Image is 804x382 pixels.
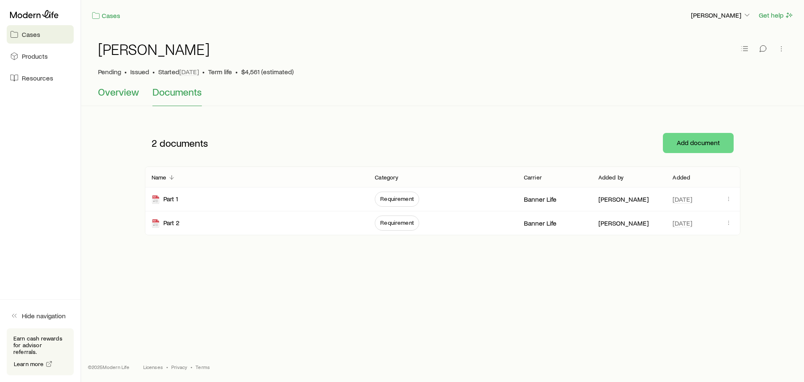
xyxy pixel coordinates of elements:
[98,68,121,76] p: Pending
[758,10,794,20] button: Get help
[7,328,74,375] div: Earn cash rewards for advisor referrals.Learn more
[22,74,53,82] span: Resources
[98,86,139,98] span: Overview
[158,68,199,76] p: Started
[673,195,692,203] span: [DATE]
[22,52,48,60] span: Products
[152,137,157,149] span: 2
[208,68,232,76] span: Term life
[241,68,294,76] span: $4,561 (estimated)
[143,364,163,370] a: Licenses
[691,11,751,19] p: [PERSON_NAME]
[130,68,149,76] span: Issued
[191,364,192,370] span: •
[22,30,40,39] span: Cases
[202,68,205,76] span: •
[524,195,557,203] p: Banner Life
[7,69,74,87] a: Resources
[124,68,127,76] span: •
[88,364,130,370] p: © 2025 Modern Life
[22,312,66,320] span: Hide navigation
[179,68,199,76] span: [DATE]
[235,68,238,76] span: •
[13,335,67,355] p: Earn cash rewards for advisor referrals.
[375,174,398,181] p: Category
[98,41,210,57] h1: [PERSON_NAME]
[691,10,752,21] button: [PERSON_NAME]
[98,86,787,106] div: Case details tabs
[598,219,649,227] p: [PERSON_NAME]
[524,174,542,181] p: Carrier
[166,364,168,370] span: •
[598,195,649,203] p: [PERSON_NAME]
[673,174,690,181] p: Added
[673,219,692,227] span: [DATE]
[14,361,44,367] span: Learn more
[7,307,74,325] button: Hide navigation
[152,86,202,98] span: Documents
[7,25,74,44] a: Cases
[160,137,208,149] span: documents
[663,133,734,153] button: Add document
[171,364,187,370] a: Privacy
[380,219,414,226] span: Requirement
[598,174,624,181] p: Added by
[196,364,210,370] a: Terms
[7,47,74,65] a: Products
[152,68,155,76] span: •
[152,195,178,204] div: Part 1
[91,11,121,21] a: Cases
[524,219,557,227] p: Banner Life
[152,218,180,228] div: Part 2
[380,195,414,202] span: Requirement
[152,174,167,181] p: Name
